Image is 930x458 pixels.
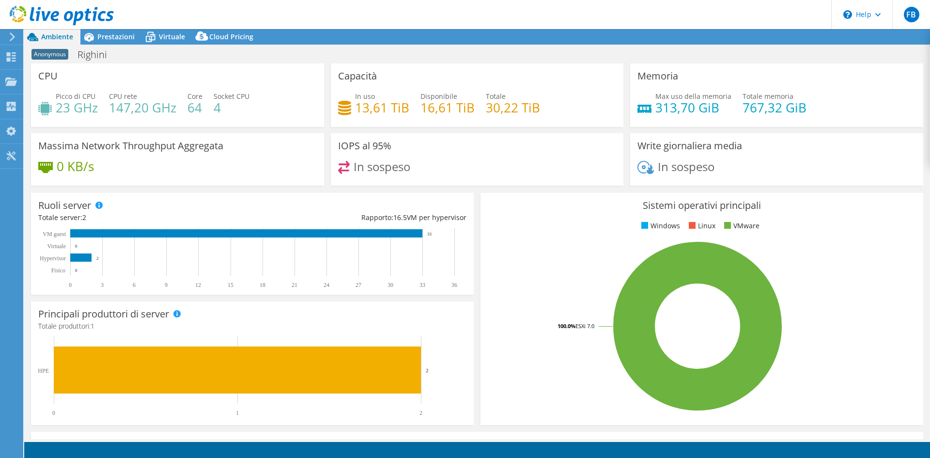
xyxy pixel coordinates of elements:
li: Linux [686,221,715,231]
h3: Sistemi operativi principali [488,200,916,211]
h4: 4 [214,102,249,113]
svg: \n [843,10,852,19]
span: Totale memoria [743,92,793,101]
text: 18 [260,282,265,288]
h3: CPU [38,71,58,81]
div: Rapporto: VM per hypervisor [252,212,466,223]
h4: 313,70 GiB [655,102,731,113]
text: 3 [101,282,104,288]
span: CPU rete [109,92,137,101]
span: Virtuale [159,32,185,41]
span: Max uso della memoria [655,92,731,101]
text: 21 [292,282,297,288]
div: Totale server: [38,212,252,223]
span: FB [904,7,919,22]
text: Virtuale [47,243,66,250]
h3: Capacità [338,71,377,81]
text: Fisico [51,267,65,274]
text: HPE [38,367,49,374]
span: Ambiente [41,32,73,41]
span: Prestazioni [97,32,135,41]
text: VM guest [43,231,66,237]
h4: 16,61 TiB [420,102,475,113]
span: Picco di CPU [56,92,95,101]
text: 0 [52,410,55,416]
h3: Ruoli server [38,200,91,211]
h4: Totale produttori: [38,321,466,332]
span: Cloud Pricing [209,32,253,41]
text: 36 [451,282,457,288]
h4: 0 KB/s [57,161,94,172]
h3: Memoria [637,71,678,81]
span: In uso [355,92,375,101]
h4: 767,32 GiB [743,102,806,113]
text: 27 [356,282,361,288]
text: 0 [69,282,72,288]
text: 6 [133,282,136,288]
text: 2 [96,256,99,261]
text: 2 [426,367,429,373]
h4: 23 GHz [56,102,98,113]
h4: 13,61 TiB [355,102,409,113]
text: 9 [165,282,168,288]
span: Anonymous [31,49,68,60]
h4: 147,20 GHz [109,102,176,113]
text: 12 [195,282,201,288]
span: In sospeso [658,158,714,174]
text: 0 [75,268,77,273]
text: 33 [419,282,425,288]
span: Core [187,92,202,101]
span: 2 [82,213,86,222]
span: Socket CPU [214,92,249,101]
h3: Principali produttori di server [38,309,169,319]
li: Windows [639,221,680,231]
text: 0 [75,244,77,249]
span: In sospeso [354,158,410,174]
tspan: 100.0% [558,322,575,330]
h3: Write giornaliera media [637,141,742,151]
text: 1 [236,410,239,416]
span: Disponibile [420,92,457,101]
span: 16.5 [393,213,407,222]
li: VMware [722,221,759,231]
h4: 30,22 TiB [486,102,540,113]
span: 1 [91,321,94,331]
tspan: ESXi 7.0 [575,322,594,330]
text: 30 [387,282,393,288]
text: 24 [324,282,329,288]
text: 33 [427,232,432,237]
h1: Righini [73,49,122,60]
h3: Massima Network Throughput Aggregata [38,141,223,151]
text: 2 [419,410,422,416]
h4: 64 [187,102,202,113]
text: 15 [228,282,233,288]
text: Hypervisor [40,255,66,262]
h3: IOPS al 95% [338,141,391,151]
span: Totale [486,92,506,101]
